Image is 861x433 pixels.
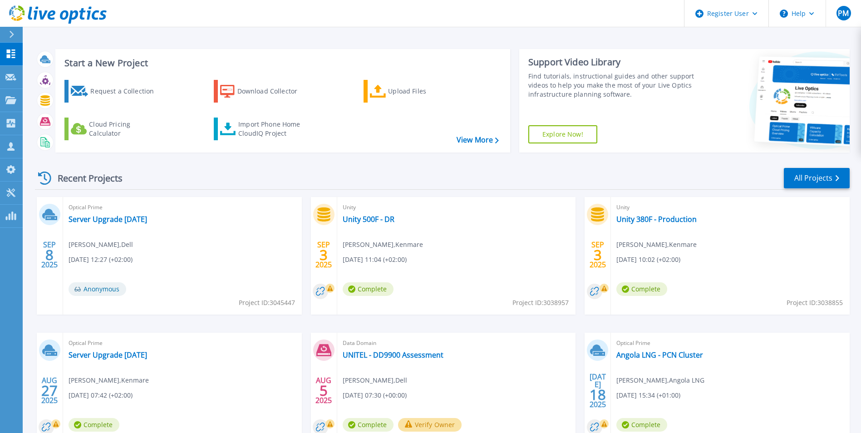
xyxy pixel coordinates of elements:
span: Complete [69,418,119,432]
span: [DATE] 15:34 (+01:00) [616,390,680,400]
a: Unity 500F - DR [343,215,394,224]
a: UNITEL - DD9900 Assessment [343,350,443,359]
span: Anonymous [69,282,126,296]
span: Project ID: 3038957 [512,298,569,308]
span: [PERSON_NAME] , Dell [69,240,133,250]
span: 5 [320,387,328,394]
span: [DATE] 12:27 (+02:00) [69,255,133,265]
span: 8 [45,251,54,259]
span: [PERSON_NAME] , Dell [343,375,407,385]
span: Complete [343,282,394,296]
a: Unity 380F - Production [616,215,697,224]
span: Project ID: 3045447 [239,298,295,308]
span: Unity [616,202,844,212]
a: All Projects [784,168,850,188]
h3: Start a New Project [64,58,498,68]
span: Complete [616,282,667,296]
span: Optical Prime [69,202,296,212]
div: Download Collector [237,82,310,100]
a: Upload Files [364,80,465,103]
button: Verify Owner [398,418,462,432]
div: AUG 2025 [315,374,332,407]
div: SEP 2025 [315,238,332,271]
span: Optical Prime [69,338,296,348]
div: SEP 2025 [41,238,58,271]
span: Complete [343,418,394,432]
a: Server Upgrade [DATE] [69,350,147,359]
a: Angola LNG - PCN Cluster [616,350,703,359]
a: Cloud Pricing Calculator [64,118,166,140]
a: Server Upgrade [DATE] [69,215,147,224]
div: SEP 2025 [589,238,606,271]
div: AUG 2025 [41,374,58,407]
span: 27 [41,387,58,394]
div: [DATE] 2025 [589,374,606,407]
span: Optical Prime [616,338,844,348]
div: Recent Projects [35,167,135,189]
span: [PERSON_NAME] , Kenmare [69,375,149,385]
span: 3 [594,251,602,259]
span: Project ID: 3038855 [787,298,843,308]
span: 18 [590,391,606,399]
a: Download Collector [214,80,315,103]
span: [DATE] 11:04 (+02:00) [343,255,407,265]
span: 3 [320,251,328,259]
div: Support Video Library [528,56,697,68]
span: Complete [616,418,667,432]
div: Upload Files [388,82,461,100]
div: Request a Collection [90,82,163,100]
span: [DATE] 07:30 (+00:00) [343,390,407,400]
div: Find tutorials, instructional guides and other support videos to help you make the most of your L... [528,72,697,99]
a: Request a Collection [64,80,166,103]
span: Data Domain [343,338,571,348]
span: PM [838,10,849,17]
span: [DATE] 07:42 (+02:00) [69,390,133,400]
span: Unity [343,202,571,212]
div: Cloud Pricing Calculator [89,120,162,138]
a: View More [457,136,499,144]
span: [PERSON_NAME] , Angola LNG [616,375,704,385]
span: [PERSON_NAME] , Kenmare [616,240,697,250]
span: [PERSON_NAME] , Kenmare [343,240,423,250]
a: Explore Now! [528,125,597,143]
span: [DATE] 10:02 (+02:00) [616,255,680,265]
div: Import Phone Home CloudIQ Project [238,120,309,138]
